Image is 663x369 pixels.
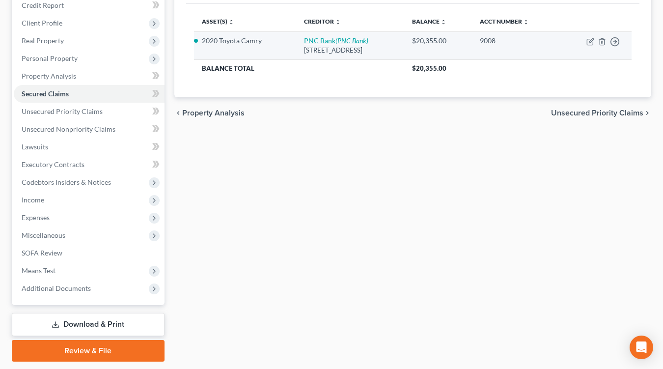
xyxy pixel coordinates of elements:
a: PNC Bank(PNC Bank) [304,36,368,45]
a: Acct Number unfold_more [480,18,529,25]
div: [STREET_ADDRESS] [304,46,397,55]
span: Property Analysis [182,109,245,117]
i: unfold_more [335,19,341,25]
i: unfold_more [523,19,529,25]
i: chevron_left [174,109,182,117]
span: Unsecured Priority Claims [22,107,103,115]
a: Review & File [12,340,165,362]
span: Expenses [22,213,50,222]
span: Client Profile [22,19,62,27]
span: Credit Report [22,1,64,9]
a: Creditor unfold_more [304,18,341,25]
a: Property Analysis [14,67,165,85]
span: SOFA Review [22,249,62,257]
span: Income [22,196,44,204]
button: chevron_left Property Analysis [174,109,245,117]
a: SOFA Review [14,244,165,262]
span: Secured Claims [22,89,69,98]
span: Miscellaneous [22,231,65,239]
a: Unsecured Nonpriority Claims [14,120,165,138]
div: Open Intercom Messenger [630,336,653,359]
a: Unsecured Priority Claims [14,103,165,120]
a: Download & Print [12,313,165,336]
span: Lawsuits [22,142,48,151]
a: Balance unfold_more [412,18,446,25]
span: Means Test [22,266,55,275]
div: $20,355.00 [412,36,464,46]
i: (PNC Bank) [335,36,368,45]
span: Real Property [22,36,64,45]
a: Secured Claims [14,85,165,103]
i: chevron_right [643,109,651,117]
span: Codebtors Insiders & Notices [22,178,111,186]
span: Unsecured Priority Claims [551,109,643,117]
a: Executory Contracts [14,156,165,173]
span: Property Analysis [22,72,76,80]
li: 2020 Toyota Camry [202,36,288,46]
i: unfold_more [441,19,446,25]
th: Balance Total [194,59,405,77]
span: Executory Contracts [22,160,84,169]
a: Asset(s) unfold_more [202,18,234,25]
span: Additional Documents [22,284,91,292]
a: Lawsuits [14,138,165,156]
button: Unsecured Priority Claims chevron_right [551,109,651,117]
span: $20,355.00 [412,64,446,72]
span: Personal Property [22,54,78,62]
i: unfold_more [228,19,234,25]
div: 9008 [480,36,552,46]
span: Unsecured Nonpriority Claims [22,125,115,133]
